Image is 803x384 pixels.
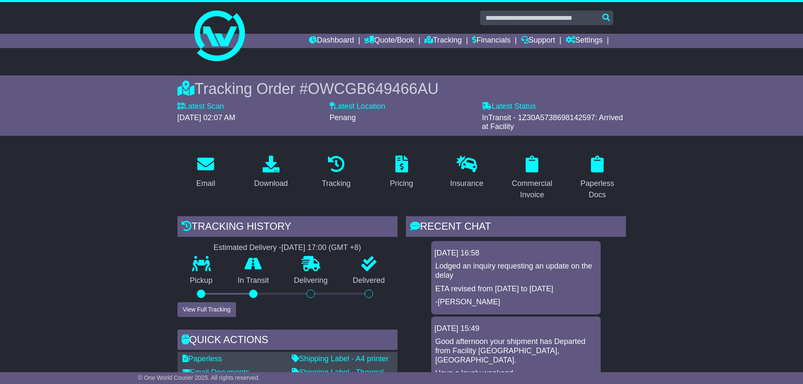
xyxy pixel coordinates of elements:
div: Commercial Invoice [509,178,555,201]
div: Email [196,178,215,189]
a: Shipping Label - A4 printer [292,354,389,363]
a: Email Documents [183,368,250,376]
div: Insurance [450,178,483,189]
p: Delivered [340,276,397,285]
a: Support [521,34,555,48]
label: Latest Location [330,102,385,111]
div: Pricing [390,178,413,189]
a: Settings [566,34,603,48]
p: In Transit [225,276,282,285]
span: © One World Courier 2025. All rights reserved. [138,374,260,381]
div: Quick Actions [177,330,397,352]
a: Insurance [445,153,489,192]
a: Paperless [183,354,222,363]
p: Lodged an inquiry requesting an update on the delay [435,262,596,280]
div: Estimated Delivery - [177,243,397,252]
span: OWCGB649466AU [308,80,438,97]
button: View Full Tracking [177,302,236,317]
a: Tracking [424,34,462,48]
div: [DATE] 16:58 [435,249,597,258]
div: [DATE] 17:00 (GMT +8) [282,243,361,252]
a: Financials [472,34,510,48]
a: Paperless Docs [569,153,626,204]
div: [DATE] 15:49 [435,324,597,333]
p: Pickup [177,276,226,285]
label: Latest Scan [177,102,224,111]
p: ETA revised from [DATE] to [DATE] [435,285,596,294]
a: Email [191,153,220,192]
a: Quote/Book [364,34,414,48]
p: Good afternoon your shipment has Departed from Facility [GEOGRAPHIC_DATA], [GEOGRAPHIC_DATA]. [435,337,596,365]
span: [DATE] 02:07 AM [177,113,236,122]
span: Penang [330,113,356,122]
div: Tracking Order # [177,80,626,98]
p: -[PERSON_NAME] [435,298,596,307]
div: Paperless Docs [575,178,620,201]
a: Tracking [316,153,356,192]
div: Download [254,178,288,189]
div: Tracking history [177,216,397,239]
a: Pricing [384,153,419,192]
label: Latest Status [482,102,536,111]
div: RECENT CHAT [406,216,626,239]
div: Tracking [322,178,350,189]
p: Have a lovely weekend. [435,369,596,378]
a: Commercial Invoice [504,153,561,204]
a: Download [249,153,293,192]
span: InTransit - 1Z30A5738698142597: Arrived at Facility [482,113,623,131]
a: Dashboard [309,34,354,48]
p: Delivering [282,276,341,285]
